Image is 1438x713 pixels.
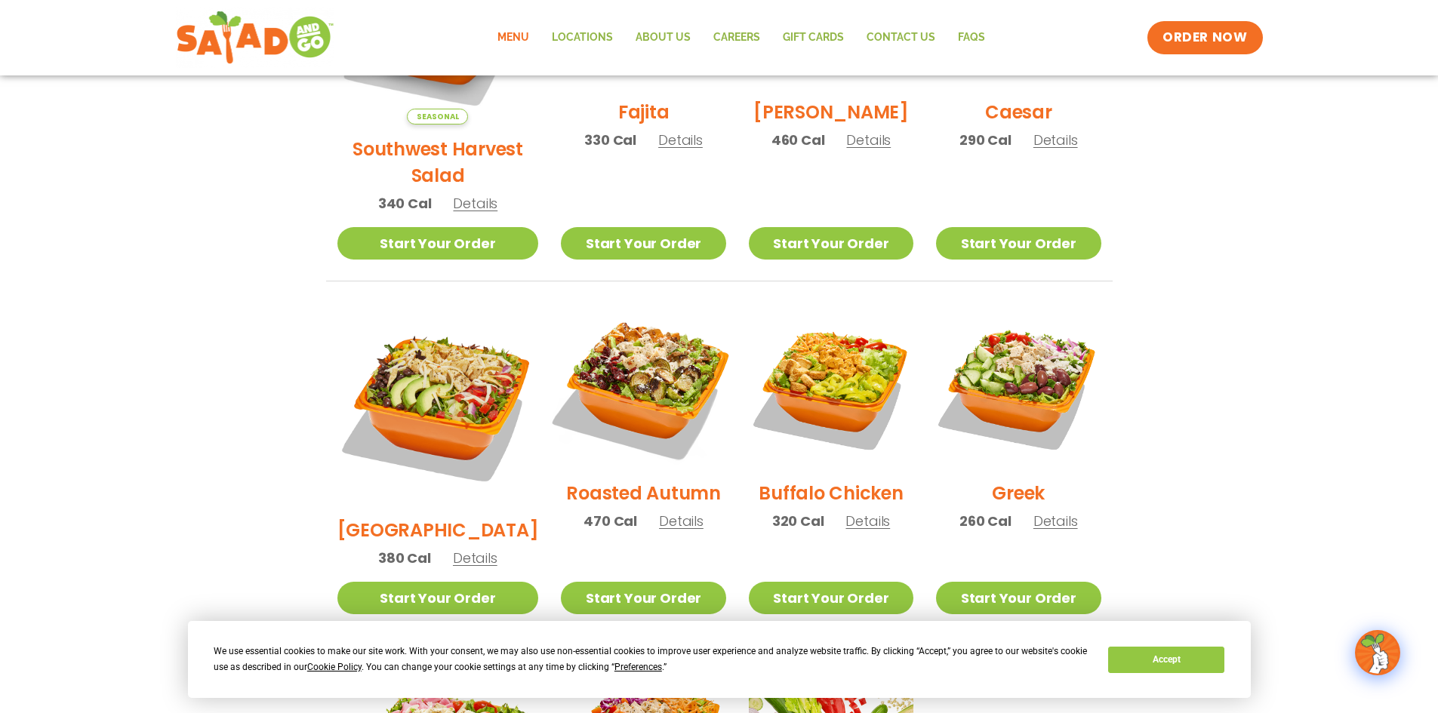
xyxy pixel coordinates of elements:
[1147,21,1262,54] a: ORDER NOW
[407,109,468,124] span: Seasonal
[337,136,539,189] h2: Southwest Harvest Salad
[614,662,662,672] span: Preferences
[337,227,539,260] a: Start Your Order
[540,20,624,55] a: Locations
[188,621,1251,698] div: Cookie Consent Prompt
[771,20,855,55] a: GIFT CARDS
[947,20,996,55] a: FAQs
[1356,632,1399,674] img: wpChatIcon
[453,194,497,213] span: Details
[846,131,891,149] span: Details
[749,304,913,469] img: Product photo for Buffalo Chicken Salad
[378,193,432,214] span: 340 Cal
[378,548,431,568] span: 380 Cal
[936,304,1101,469] img: Product photo for Greek Salad
[845,512,890,530] span: Details
[959,130,1012,150] span: 290 Cal
[561,582,725,614] a: Start Your Order
[749,227,913,260] a: Start Your Order
[337,582,539,614] a: Start Your Order
[855,20,947,55] a: Contact Us
[624,20,702,55] a: About Us
[486,20,996,55] nav: Menu
[936,582,1101,614] a: Start Your Order
[1108,647,1224,673] button: Accept
[561,227,725,260] a: Start Your Order
[337,517,539,543] h2: [GEOGRAPHIC_DATA]
[658,131,703,149] span: Details
[1033,131,1078,149] span: Details
[453,549,497,567] span: Details
[771,130,825,150] span: 460 Cal
[584,130,636,150] span: 330 Cal
[547,290,740,483] img: Product photo for Roasted Autumn Salad
[985,99,1052,125] h2: Caesar
[337,304,539,506] img: Product photo for BBQ Ranch Salad
[659,512,704,530] span: Details
[772,511,824,531] span: 320 Cal
[618,99,670,125] h2: Fajita
[176,8,335,68] img: new-SAG-logo-768×292
[486,20,540,55] a: Menu
[753,99,909,125] h2: [PERSON_NAME]
[584,511,637,531] span: 470 Cal
[759,480,903,506] h2: Buffalo Chicken
[992,480,1045,506] h2: Greek
[1033,512,1078,530] span: Details
[749,582,913,614] a: Start Your Order
[702,20,771,55] a: Careers
[307,662,362,672] span: Cookie Policy
[959,511,1012,531] span: 260 Cal
[566,480,721,506] h2: Roasted Autumn
[936,227,1101,260] a: Start Your Order
[214,644,1090,675] div: We use essential cookies to make our site work. With your consent, we may also use non-essential ...
[1162,29,1247,47] span: ORDER NOW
